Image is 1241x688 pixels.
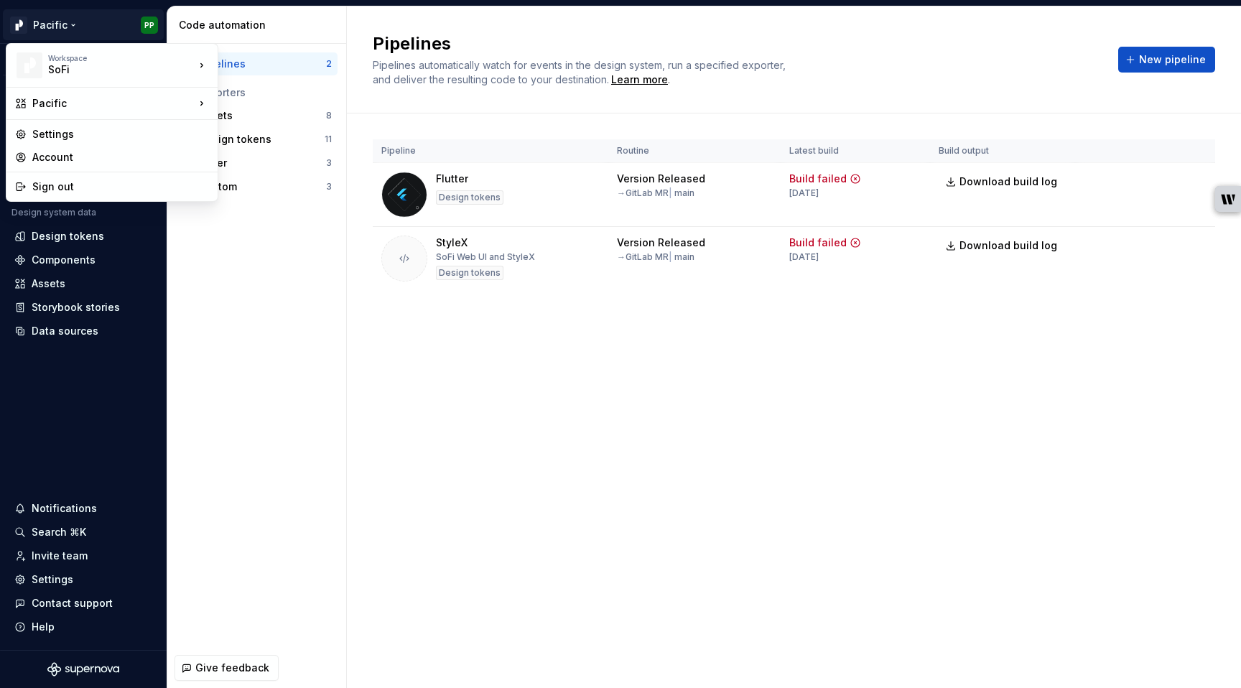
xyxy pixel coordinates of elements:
[17,52,42,78] img: 8d0dbd7b-a897-4c39-8ca0-62fbda938e11.png
[32,150,209,164] div: Account
[32,96,195,111] div: Pacific
[32,180,209,194] div: Sign out
[48,62,170,77] div: SoFi
[48,54,195,62] div: Workspace
[32,127,209,141] div: Settings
